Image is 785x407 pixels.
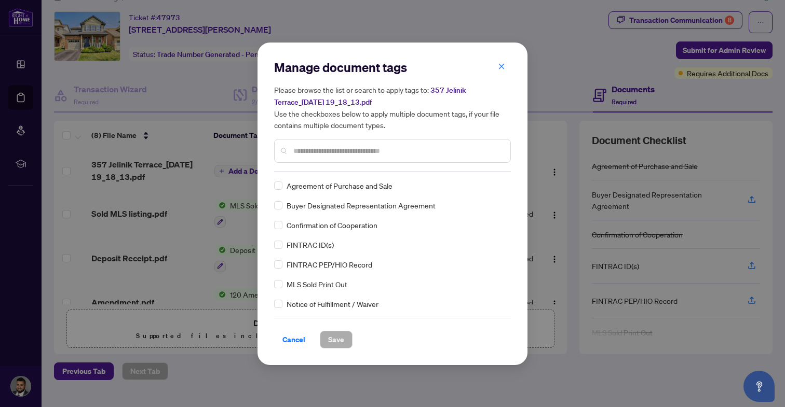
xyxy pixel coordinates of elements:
[287,219,377,231] span: Confirmation of Cooperation
[274,331,314,348] button: Cancel
[498,63,505,70] span: close
[287,200,436,211] span: Buyer Designated Representation Agreement
[743,371,775,402] button: Open asap
[274,86,466,107] span: 357 Jelinik Terrace_[DATE] 19_18_13.pdf
[287,298,378,310] span: Notice of Fulfillment / Waiver
[287,180,392,191] span: Agreement of Purchase and Sale
[287,278,347,290] span: MLS Sold Print Out
[274,84,511,131] h5: Please browse the list or search to apply tags to: Use the checkboxes below to apply multiple doc...
[320,331,353,348] button: Save
[274,59,511,76] h2: Manage document tags
[282,331,305,348] span: Cancel
[287,259,372,270] span: FINTRAC PEP/HIO Record
[287,239,334,250] span: FINTRAC ID(s)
